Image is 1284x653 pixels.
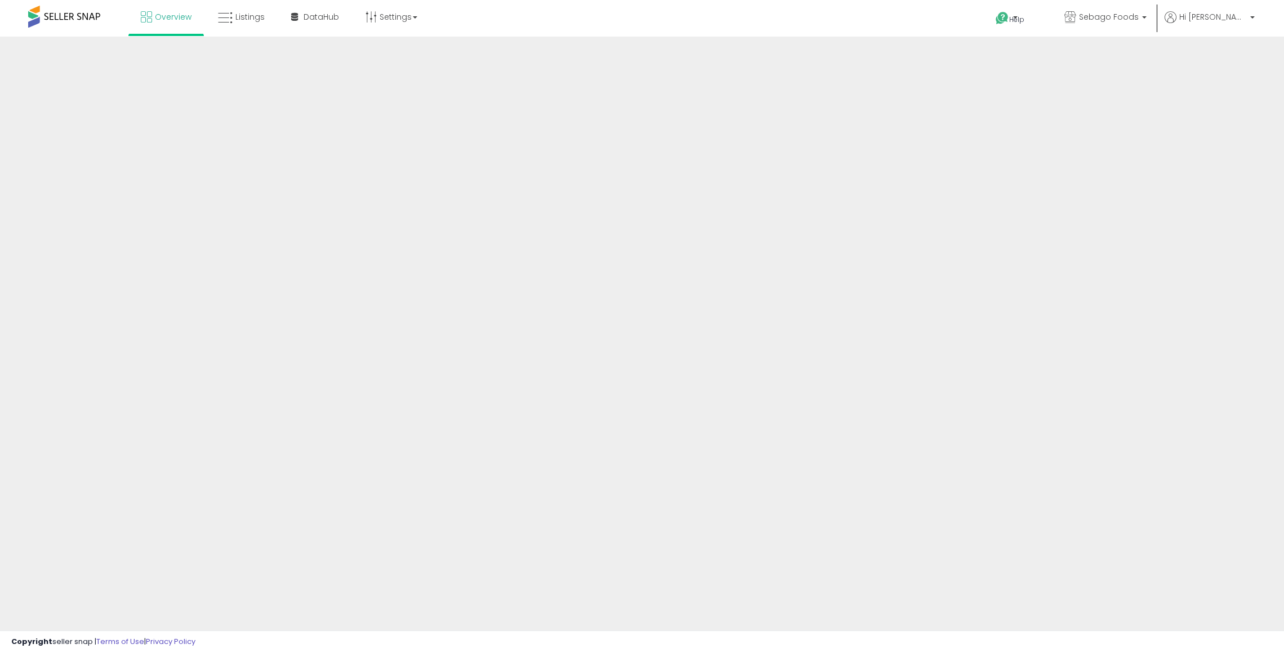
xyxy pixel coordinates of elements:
[155,11,191,23] span: Overview
[1009,15,1024,24] span: Help
[235,11,265,23] span: Listings
[987,3,1046,37] a: Help
[1165,11,1255,37] a: Hi [PERSON_NAME]
[1179,11,1247,23] span: Hi [PERSON_NAME]
[1079,11,1139,23] span: Sebago Foods
[304,11,339,23] span: DataHub
[995,11,1009,25] i: Get Help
